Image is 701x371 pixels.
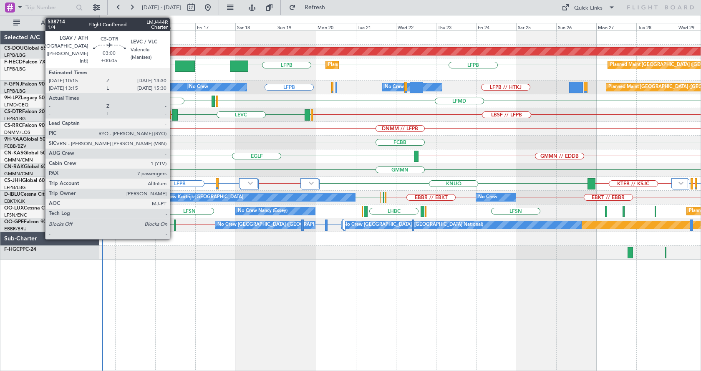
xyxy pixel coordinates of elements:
div: Fri 24 [476,23,516,30]
span: F-HECD [4,60,23,65]
div: No Crew [GEOGRAPHIC_DATA] ([GEOGRAPHIC_DATA] National) [217,219,357,231]
span: All Aircraft [22,20,88,26]
span: 9H-LPZ [4,96,21,101]
span: CS-DOU [4,46,24,51]
a: CS-DOUGlobal 6500 [4,46,52,51]
img: arrow-gray.svg [678,182,683,185]
div: No Crew Kortrijk-[GEOGRAPHIC_DATA] [157,191,243,204]
a: EBKT/KJK [4,198,25,204]
div: [DATE] [101,17,115,24]
div: No Crew [385,81,404,93]
a: LFMD/CEQ [4,102,28,108]
div: Fri 17 [195,23,235,30]
div: No Crew [478,191,497,204]
span: CS-DTR [4,109,22,114]
img: arrow-gray.svg [309,182,314,185]
div: Thu 23 [436,23,476,30]
a: LFPB/LBG [4,184,26,191]
div: Mon 20 [316,23,356,30]
a: CS-DTRFalcon 2000 [4,109,50,114]
a: LFPB/LBG [4,88,26,94]
button: Quick Links [557,1,619,14]
img: arrow-gray.svg [248,182,253,185]
span: D-IBLU [4,192,20,197]
a: EBBR/BRU [4,226,27,232]
span: CS-JHH [4,178,22,183]
a: LFPB/LBG [4,116,26,122]
span: OO-GPE [4,220,24,225]
a: DNMM/LOS [4,129,30,136]
div: Planned Maint [GEOGRAPHIC_DATA] ([GEOGRAPHIC_DATA]) [47,59,179,71]
div: No Crew [189,81,208,93]
span: CN-RAK [4,164,24,169]
div: Thu 16 [155,23,195,30]
a: F-HECDFalcon 7X [4,60,45,65]
a: LFSN/ENC [4,212,27,218]
a: GMMN/CMN [4,171,33,177]
a: CN-RAKGlobal 6000 [4,164,52,169]
a: F-GPNJFalcon 900EX [4,82,54,87]
a: F-HGCPPC-24 [4,247,36,252]
span: [DATE] - [DATE] [142,4,181,11]
div: Planned Maint [GEOGRAPHIC_DATA] ([GEOGRAPHIC_DATA]) [328,59,459,71]
div: Wed 22 [396,23,436,30]
a: LFPB/LBG [4,66,26,72]
div: No Crew Nancy (Essey) [238,205,287,217]
div: Mon 27 [596,23,636,30]
div: Sun 19 [276,23,316,30]
a: 9H-LPZLegacy 500 [4,96,48,101]
button: All Aircraft [9,16,91,30]
span: OO-LUX [4,206,24,211]
a: OO-GPEFalcon 900EX EASy II [4,220,73,225]
a: GMMN/CMN [4,157,33,163]
a: LFPB/LBG [4,52,26,58]
a: CS-JHHGlobal 6000 [4,178,50,183]
div: Quick Links [574,4,603,13]
div: Sat 25 [516,23,556,30]
input: Trip Number [25,1,73,14]
span: CS-RRC [4,123,22,128]
button: Refresh [285,1,335,14]
div: Wed 15 [115,23,155,30]
div: Tue 28 [636,23,676,30]
span: 9H-YAA [4,137,23,142]
a: CN-KASGlobal 5000 [4,151,52,156]
a: CS-RRCFalcon 900LX [4,123,53,128]
span: Refresh [298,5,333,10]
div: Tue 21 [356,23,396,30]
a: D-IBLUCessna Citation M2 [4,192,66,197]
div: Sun 26 [556,23,596,30]
a: OO-LUXCessna Citation CJ4 [4,206,70,211]
span: F-GPNJ [4,82,22,87]
span: F-HGCP [4,247,23,252]
a: 9H-YAAGlobal 5000 [4,137,51,142]
span: CN-KAS [4,151,23,156]
a: FCBB/BZV [4,143,26,149]
div: Sat 18 [235,23,275,30]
